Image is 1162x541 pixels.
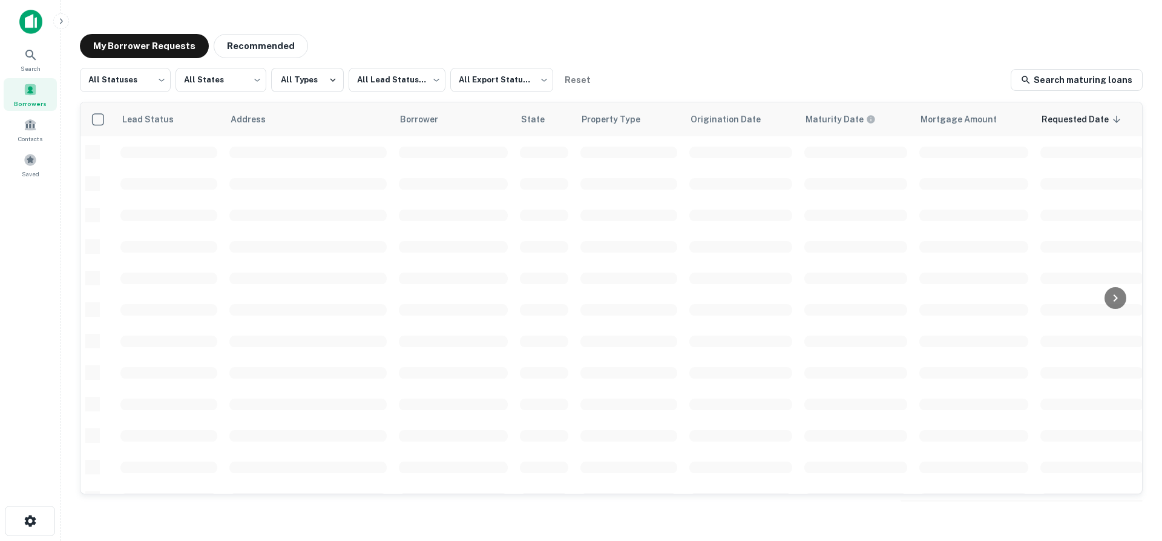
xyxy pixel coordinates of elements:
button: Recommended [214,34,308,58]
th: Maturity dates displayed may be estimated. Please contact the lender for the most accurate maturi... [798,102,913,136]
th: Lead Status [114,102,223,136]
div: All Lead Statuses [349,64,445,96]
span: Search [21,64,41,73]
a: Search [4,43,57,76]
a: Saved [4,148,57,181]
span: Borrower [400,112,454,127]
div: All States [176,64,266,96]
img: capitalize-icon.png [19,10,42,34]
span: Requested Date [1042,112,1124,127]
span: Contacts [18,134,42,144]
div: All Statuses [80,64,171,96]
a: Contacts [4,113,57,146]
button: All Types [271,68,344,92]
span: Maturity dates displayed may be estimated. Please contact the lender for the most accurate maturi... [806,113,891,126]
h6: Maturity Date [806,113,864,126]
span: State [521,112,560,127]
span: Saved [22,169,39,179]
span: Origination Date [691,112,776,127]
a: Search maturing loans [1011,69,1143,91]
th: State [514,102,574,136]
span: Borrowers [14,99,47,108]
button: Reset [558,68,597,92]
div: All Export Statuses [450,64,553,96]
th: Property Type [574,102,683,136]
span: Lead Status [122,112,189,127]
th: Mortgage Amount [913,102,1034,136]
div: Maturity dates displayed may be estimated. Please contact the lender for the most accurate maturi... [806,113,876,126]
th: Requested Date [1034,102,1149,136]
span: Property Type [582,112,656,127]
th: Borrower [393,102,514,136]
span: Address [231,112,281,127]
span: Mortgage Amount [921,112,1013,127]
th: Origination Date [683,102,798,136]
th: Address [223,102,393,136]
a: Borrowers [4,78,57,111]
button: My Borrower Requests [80,34,209,58]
